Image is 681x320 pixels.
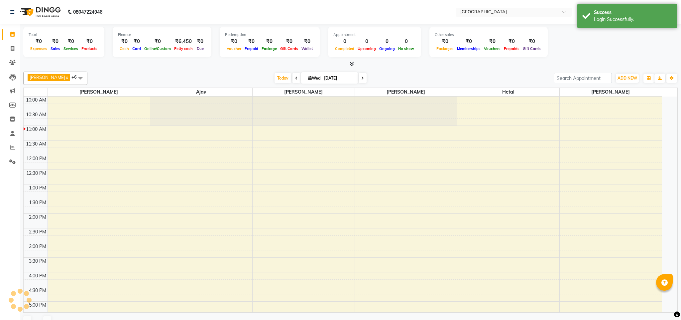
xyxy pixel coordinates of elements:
div: 0 [397,38,416,45]
span: [PERSON_NAME] [560,88,662,96]
button: ADD NEW [616,74,639,83]
span: ajay [150,88,252,96]
div: 11:00 AM [25,126,48,133]
span: Today [275,73,291,83]
div: Finance [118,32,206,38]
div: 2:30 PM [28,228,48,235]
div: ₹0 [29,38,49,45]
div: 4:00 PM [28,272,48,279]
div: ₹0 [118,38,131,45]
div: 2:00 PM [28,214,48,221]
span: Prepaid [243,46,260,51]
div: 3:00 PM [28,243,48,250]
span: Upcoming [356,46,378,51]
span: [PERSON_NAME] [253,88,355,96]
span: Wed [306,76,322,81]
span: Hetal [457,88,559,96]
div: ₹0 [455,38,482,45]
span: [PERSON_NAME] [355,88,457,96]
div: 3:30 PM [28,258,48,265]
span: Expenses [29,46,49,51]
span: Wallet [300,46,314,51]
span: Gift Cards [279,46,300,51]
div: 10:30 AM [25,111,48,118]
div: ₹6,450 [172,38,194,45]
span: Sales [49,46,62,51]
div: 4:30 PM [28,287,48,294]
div: 0 [378,38,397,45]
span: [PERSON_NAME] [48,88,150,96]
span: Due [195,46,205,51]
div: ₹0 [300,38,314,45]
div: 5:00 PM [28,302,48,309]
div: 12:00 PM [25,155,48,162]
div: ₹0 [62,38,80,45]
div: ₹0 [143,38,172,45]
div: Total [29,32,99,38]
span: No show [397,46,416,51]
span: Products [80,46,99,51]
div: ₹0 [279,38,300,45]
span: Ongoing [378,46,397,51]
span: Online/Custom [143,46,172,51]
div: 0 [356,38,378,45]
span: Card [131,46,143,51]
span: Package [260,46,279,51]
span: Cash [118,46,131,51]
div: Redemption [225,32,314,38]
div: 11:30 AM [25,141,48,148]
span: Petty cash [172,46,194,51]
div: ₹0 [502,38,521,45]
span: Memberships [455,46,482,51]
div: ₹0 [225,38,243,45]
div: ₹0 [482,38,502,45]
span: Vouchers [482,46,502,51]
div: ₹0 [49,38,62,45]
span: Completed [333,46,356,51]
div: 1:00 PM [28,184,48,191]
div: ₹0 [435,38,455,45]
span: [PERSON_NAME] [30,75,65,80]
div: Appointment [333,32,416,38]
div: 12:30 PM [25,170,48,177]
span: Services [62,46,80,51]
span: Gift Cards [521,46,542,51]
div: Other sales [435,32,542,38]
div: Success [594,9,672,16]
input: Search Appointment [554,73,612,83]
div: ₹0 [521,38,542,45]
div: ₹0 [131,38,143,45]
div: ₹0 [80,38,99,45]
span: Voucher [225,46,243,51]
span: +6 [71,74,82,80]
input: 2025-09-03 [322,73,355,83]
b: 08047224946 [73,3,102,21]
span: Prepaids [502,46,521,51]
div: 10:00 AM [25,97,48,104]
div: ₹0 [260,38,279,45]
img: logo [17,3,62,21]
div: Login Successfully. [594,16,672,23]
span: ADD NEW [618,76,637,81]
div: ₹0 [243,38,260,45]
a: x [65,75,68,80]
div: 0 [333,38,356,45]
span: Packages [435,46,455,51]
div: ₹0 [194,38,206,45]
div: 1:30 PM [28,199,48,206]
